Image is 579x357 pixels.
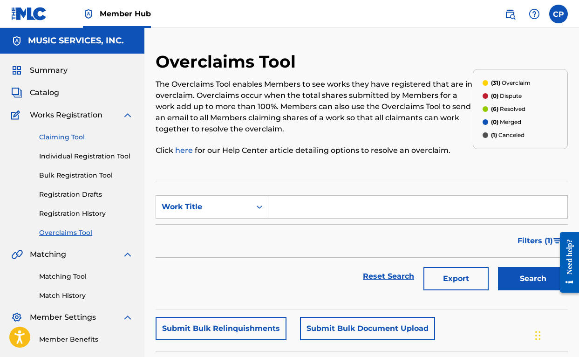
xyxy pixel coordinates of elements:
p: Click for our Help Center article detailing options to resolve an overclaim. [156,145,473,156]
p: Resolved [491,105,525,113]
img: MLC Logo [11,7,47,21]
img: expand [122,249,133,260]
iframe: Resource Center [553,224,579,301]
a: Matching Tool [39,272,133,281]
div: Help [525,5,544,23]
img: search [504,8,516,20]
a: Public Search [501,5,519,23]
img: Top Rightsholder [83,8,94,20]
a: Claiming Tool [39,132,133,142]
img: expand [122,110,133,121]
a: Member Benefits [39,335,133,344]
p: Canceled [491,131,525,139]
span: Member Hub [100,8,151,19]
img: Member Settings [11,312,22,323]
span: Summary [30,65,68,76]
img: expand [122,312,133,323]
div: Drag [535,322,541,350]
a: Reset Search [358,266,419,287]
p: Merged [491,118,521,126]
span: Catalog [30,87,59,98]
a: Match History [39,291,133,301]
span: (6) [491,105,498,112]
a: Bulk Registration Tool [39,171,133,180]
img: Catalog [11,87,22,98]
div: User Menu [549,5,568,23]
p: Dispute [491,92,522,100]
img: Works Registration [11,110,23,121]
span: Matching [30,249,66,260]
span: Filters ( 1 ) [518,235,553,247]
span: Works Registration [30,110,102,121]
span: Member Settings [30,312,96,323]
a: Registration History [39,209,133,219]
a: Individual Registration Tool [39,151,133,161]
iframe: Chat Widget [532,312,579,357]
a: CatalogCatalog [11,87,59,98]
span: (0) [491,118,498,125]
img: help [529,8,540,20]
h2: Overclaims Tool [156,51,300,72]
img: Accounts [11,35,22,47]
form: Search Form [156,195,568,295]
button: Filters (1) [512,229,568,253]
button: Submit Bulk Document Upload [300,317,435,340]
img: Matching [11,249,23,260]
p: The Overclaims Tool enables Members to see works they have registered that are in overclaim. Over... [156,79,473,135]
a: Overclaims Tool [39,228,133,238]
button: Export [423,267,489,290]
div: Work Title [162,201,245,213]
span: (0) [491,92,498,99]
button: Submit Bulk Relinquishments [156,317,286,340]
span: (31) [491,79,500,86]
h5: MUSIC SERVICES, INC. [28,35,124,46]
a: here [175,146,195,155]
img: Summary [11,65,22,76]
p: Overclaim [491,79,531,87]
a: Registration Drafts [39,190,133,199]
a: SummarySummary [11,65,68,76]
button: Search [498,267,568,290]
span: (1) [491,131,497,138]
